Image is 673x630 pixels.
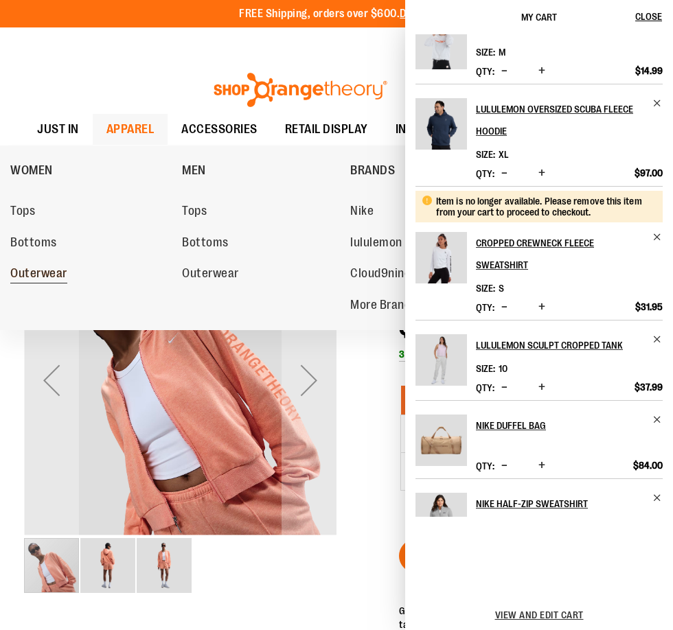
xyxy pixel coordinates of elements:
[476,334,663,356] a: lululemon Sculpt Cropped Tank
[476,363,495,374] dt: Size
[24,537,80,594] div: image 1 of 3
[212,73,389,107] img: Shop Orangetheory
[415,493,467,553] a: Nike Half-Zip Sweatshirt
[499,283,504,294] span: S
[535,301,549,314] button: Increase product quantity
[499,47,505,58] span: M
[415,232,467,283] img: Cropped Crewneck Fleece Sweatshirt
[182,266,239,283] span: Outerwear
[182,204,207,221] span: Tops
[10,231,168,255] a: Bottoms
[476,382,494,393] label: Qty
[137,537,192,594] div: image 3 of 3
[498,167,511,180] button: Decrease product quantity
[415,98,467,150] img: lululemon Oversized Scuba Fleece Hoodie
[23,114,93,145] a: JUST IN
[401,386,437,415] th: Size
[476,168,494,179] label: Qty
[24,224,79,537] div: Previous
[396,114,450,145] span: IN STUDIO
[415,478,663,559] li: Product
[476,283,495,294] dt: Size
[10,235,57,253] span: Bottoms
[415,84,663,186] li: Product
[495,609,584,620] a: View and edit cart
[382,114,464,145] a: IN STUDIO
[181,114,258,145] span: ACCESSORIES
[652,232,663,242] a: Remove item
[350,235,402,253] span: lululemon
[24,224,336,537] div: Nike Loose Full-Zip French Terry Hoodie
[80,538,135,593] img: Nike Loose Full-Zip French Terry Hoodie
[535,459,549,473] button: Increase product quantity
[415,232,467,292] a: Cropped Crewneck Fleece Sweatshirt
[498,459,511,473] button: Decrease product quantity
[415,334,467,395] a: lululemon Sculpt Cropped Tank
[635,167,663,179] span: $97.00
[521,12,557,23] span: My Cart
[10,261,168,286] a: Outerwear
[182,235,229,253] span: Bottoms
[476,232,644,276] h2: Cropped Crewneck Fleece Sweatshirt
[633,459,663,471] span: $84.00
[476,415,644,436] h2: Nike Duffel Bag
[10,199,168,224] a: Tops
[535,167,549,180] button: Increase product quantity
[415,18,467,69] img: Mock Funnel Neck 365 Fleece Hoodie
[24,223,336,535] img: Nike Loose Full-Zip French Terry Hoodie
[10,163,53,180] span: WOMEN
[635,381,663,393] span: $37.99
[168,114,271,145] a: ACCESSORIES
[652,493,663,503] a: Remove item
[476,493,663,515] a: Nike Half-Zip Sweatshirt
[10,152,175,188] a: WOMEN
[499,149,509,160] span: XL
[476,66,494,77] label: Qty
[498,65,511,78] button: Decrease product quantity
[350,152,515,188] a: BRANDS
[499,363,507,374] span: 10
[399,349,480,360] b: 30% Studio Margin
[106,114,155,145] span: APPAREL
[400,8,434,20] a: Details
[415,415,467,475] a: Nike Duffel Bag
[476,232,663,276] a: Cropped Crewneck Fleece Sweatshirt
[635,11,662,22] span: Close
[415,400,663,478] li: Product
[350,163,395,180] span: BRANDS
[498,381,511,395] button: Decrease product quantity
[498,301,511,314] button: Decrease product quantity
[415,334,467,386] img: lululemon Sculpt Cropped Tank
[399,347,649,361] div: (MSRP: $87.00)
[652,98,663,108] a: Remove item
[239,6,434,22] p: FREE Shipping, orders over $600.
[476,334,644,356] h2: lululemon Sculpt Cropped Tank
[10,266,67,283] span: Outerwear
[476,98,663,142] a: lululemon Oversized Scuba Fleece Hoodie
[635,301,663,313] span: $31.95
[415,186,663,320] li: Product
[652,415,663,425] a: Remove item
[476,47,495,58] dt: Size
[350,266,411,283] span: Cloud9nine
[415,320,663,400] li: Product
[37,114,79,145] span: JUST IN
[635,65,663,77] span: $14.99
[415,415,467,466] img: Nike Duffel Bag
[93,114,168,145] a: APPAREL
[271,114,382,145] a: RETAIL DISPLAY
[137,538,192,593] img: Nike Loose Full-Zip French Terry Hoodie
[535,381,549,395] button: Increase product quantity
[476,493,644,515] h2: Nike Half-Zip Sweatshirt
[399,539,484,573] button: Add to Cart
[652,334,663,345] a: Remove item
[415,18,467,78] a: Mock Funnel Neck 365 Fleece Hoodie
[24,224,336,594] div: carousel
[285,114,368,145] span: RETAIL DISPLAY
[282,224,336,537] div: Next
[476,415,663,436] a: Nike Duffel Bag
[80,537,137,594] div: image 2 of 3
[415,493,467,544] img: Nike Half-Zip Sweatshirt
[535,65,549,78] button: Increase product quantity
